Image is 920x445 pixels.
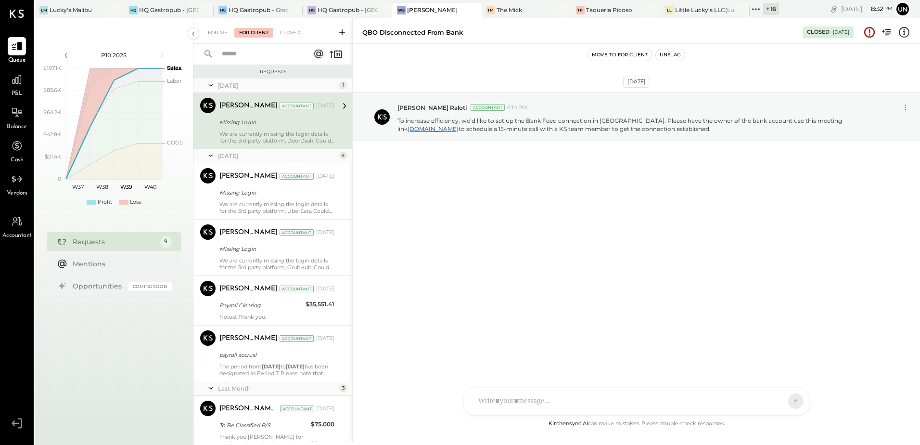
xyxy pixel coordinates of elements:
div: Accountant [280,286,314,292]
div: Requests [73,237,155,247]
text: W37 [72,183,84,190]
span: Cash [11,156,23,165]
text: $107.1K [43,65,61,71]
div: HG [129,6,138,14]
div: copy link [829,4,839,14]
div: [PERSON_NAME] [219,101,278,111]
div: The Mick [497,6,522,14]
div: [DATE] [833,29,849,36]
div: For Client [234,28,273,38]
text: $85.6K [43,87,61,93]
div: [PERSON_NAME] [407,6,458,14]
div: Missing Login [219,244,332,254]
div: [DATE] [218,152,337,160]
text: W38 [96,183,108,190]
div: We are currently missing the login details for the 3rd party platform, GrubHub. Could you please ... [219,257,334,271]
div: 9 [160,236,172,248]
div: [PERSON_NAME] [219,334,278,343]
div: HQ Gastropub - [GEOGRAPHIC_DATA] [139,6,199,14]
div: Opportunities [73,281,124,291]
div: $75,000 [311,419,334,429]
div: Lucky's Malibu [50,6,92,14]
button: Unflag [656,49,685,61]
span: Queue [8,56,26,65]
div: Taqueria Picoso [586,6,632,14]
div: Payroll Clearing [219,301,303,310]
text: W39 [120,183,132,190]
div: WS [397,6,406,14]
div: Accountant [280,406,314,412]
div: Accountant [280,173,314,180]
div: payroll accrual [219,350,332,360]
span: Accountant [2,232,32,240]
div: [DATE] [316,102,334,110]
div: [DATE] [218,81,337,90]
button: Move to for client [588,49,652,61]
span: Balance [7,123,27,131]
div: HG [307,6,316,14]
span: Vendors [7,189,27,198]
div: 1 [339,81,347,89]
div: + 16 [763,3,779,15]
div: LM [39,6,48,14]
div: Loss [130,198,141,206]
text: 0 [58,175,61,182]
text: $64.2K [43,109,61,116]
div: HG [218,6,227,14]
text: Sales [167,65,181,71]
div: [PERSON_NAME] Raloti [219,404,278,414]
div: Mentions [73,259,167,269]
div: Last Month [218,384,337,393]
a: Balance [0,104,33,131]
text: Labor [167,78,181,84]
div: We are currently missing the login details for the 3rd party platform, UberEats. Could you please... [219,201,334,214]
div: 4 [339,152,347,159]
div: Profit [98,198,112,206]
div: [PERSON_NAME] [219,228,278,237]
div: We are currently missing the login details for the 3rd party platform, DoorDash. Could you please... [219,131,334,144]
div: Little Lucky's LLC(Lucky's Soho) [675,6,735,14]
button: Un [895,1,910,17]
span: P&L [12,90,23,98]
div: Accountant [471,104,505,111]
div: [PERSON_NAME] [219,171,278,181]
div: TM [486,6,495,14]
a: Vendors [0,170,33,198]
div: Closed [807,28,830,36]
div: [DATE] [316,229,334,236]
text: $21.4K [45,153,61,160]
div: [DATE] [316,405,334,413]
text: COGS [167,139,183,146]
div: HQ Gastropub - Graceland Speakeasy [229,6,289,14]
div: $35,551.41 [306,300,334,309]
text: $42.8K [43,131,61,138]
a: Queue [0,37,33,65]
div: Accountant [280,103,314,109]
span: [PERSON_NAME] Raloti [397,104,467,112]
strong: [DATE] [286,363,305,370]
text: W40 [144,183,156,190]
div: 3 [339,384,347,392]
div: LL [665,6,674,14]
div: Coming Soon [128,282,172,291]
div: HQ Gastropub - [GEOGRAPHIC_DATA] [318,6,378,14]
div: Missing Login [219,188,332,197]
a: [DOMAIN_NAME] [408,125,459,132]
div: TP [576,6,585,14]
div: [DATE] [841,4,893,13]
div: P10 2025 [73,51,155,59]
div: Missing Login [219,118,332,127]
div: For Me [203,28,232,38]
div: Requests [198,68,347,75]
a: Accountant [0,212,33,240]
div: QBO disconnected from bank [362,28,463,37]
div: [DATE] [316,172,334,180]
span: 6:10 PM [507,104,527,112]
div: Accountant [280,229,314,236]
div: [DATE] [316,335,334,342]
div: Noted. Thank you. [219,314,334,320]
p: To increase efficiency, we’d like to set up the Bank Feed connection in [GEOGRAPHIC_DATA]. Please... [397,117,887,133]
div: Accountant [280,335,314,342]
div: The period from to has been designated as Period 7. Please note that there will be no payroll acc... [219,363,334,377]
a: Cash [0,137,33,165]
